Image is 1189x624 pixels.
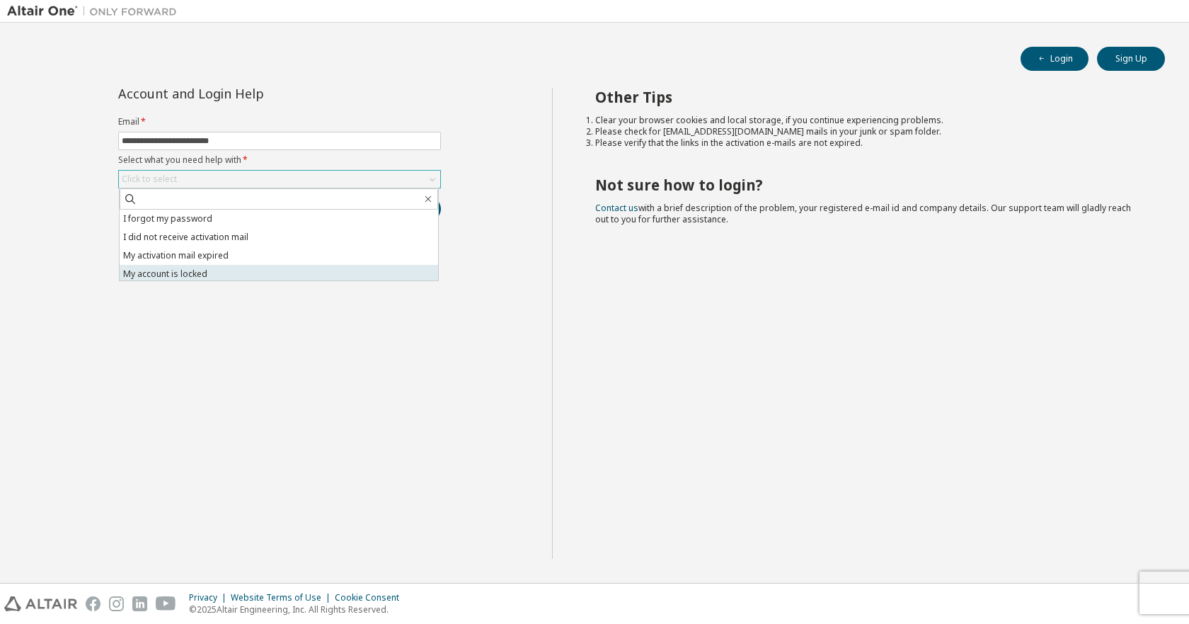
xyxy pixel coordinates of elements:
[109,596,124,611] img: instagram.svg
[595,115,1140,126] li: Clear your browser cookies and local storage, if you continue experiencing problems.
[189,592,231,603] div: Privacy
[132,596,147,611] img: linkedin.svg
[122,174,177,185] div: Click to select
[595,202,1131,225] span: with a brief description of the problem, your registered e-mail id and company details. Our suppo...
[118,88,377,99] div: Account and Login Help
[86,596,100,611] img: facebook.svg
[120,210,438,228] li: I forgot my password
[595,126,1140,137] li: Please check for [EMAIL_ADDRESS][DOMAIN_NAME] mails in your junk or spam folder.
[7,4,184,18] img: Altair One
[189,603,408,616] p: © 2025 Altair Engineering, Inc. All Rights Reserved.
[595,176,1140,194] h2: Not sure how to login?
[1097,47,1165,71] button: Sign Up
[156,596,176,611] img: youtube.svg
[595,137,1140,149] li: Please verify that the links in the activation e-mails are not expired.
[119,171,440,188] div: Click to select
[1021,47,1089,71] button: Login
[118,154,441,166] label: Select what you need help with
[231,592,335,603] div: Website Terms of Use
[595,88,1140,106] h2: Other Tips
[4,596,77,611] img: altair_logo.svg
[118,116,441,127] label: Email
[595,202,638,214] a: Contact us
[335,592,408,603] div: Cookie Consent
